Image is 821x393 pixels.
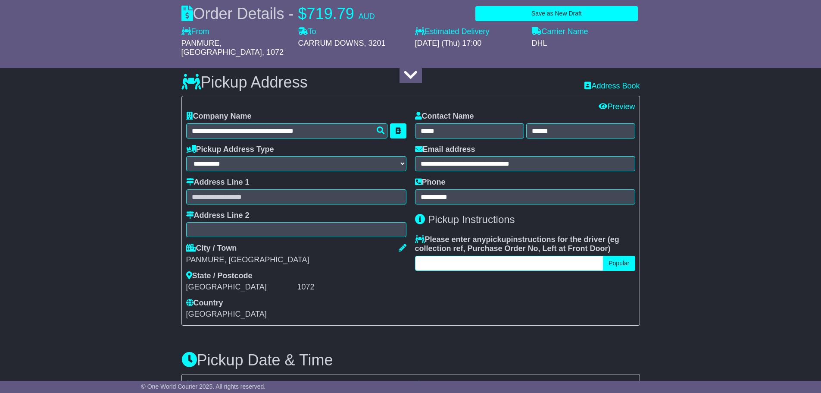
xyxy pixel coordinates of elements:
[486,235,511,244] span: pickup
[186,283,295,292] div: [GEOGRAPHIC_DATA]
[307,5,354,22] span: 719.79
[415,380,478,390] label: Collection time
[415,112,474,121] label: Contact Name
[603,256,635,271] button: Popular
[186,178,250,187] label: Address Line 1
[359,12,375,21] span: AUD
[141,383,266,390] span: © One World Courier 2025. All rights reserved.
[186,112,252,121] label: Company Name
[532,27,588,37] label: Carrier Name
[186,380,250,390] label: Collection Date
[415,178,446,187] label: Phone
[297,283,406,292] div: 1072
[181,27,209,37] label: From
[584,82,640,91] a: Address Book
[415,39,523,48] div: [DATE] (Thu) 17:00
[186,211,250,220] label: Address Line 2
[532,39,640,48] div: DHL
[181,39,262,57] span: PANMURE, [GEOGRAPHIC_DATA]
[186,271,253,281] label: State / Postcode
[298,27,316,37] label: To
[181,74,308,91] h3: Pickup Address
[181,352,640,369] h3: Pickup Date & Time
[298,39,364,47] span: CARRUM DOWNS
[298,5,307,22] span: $
[415,145,475,154] label: Email address
[475,6,637,21] button: Save as New Draft
[186,145,274,154] label: Pickup Address Type
[415,235,635,254] label: Please enter any instructions for the driver ( )
[428,214,515,225] span: Pickup Instructions
[186,244,237,253] label: City / Town
[186,310,267,318] span: [GEOGRAPHIC_DATA]
[181,4,375,23] div: Order Details -
[415,27,523,37] label: Estimated Delivery
[262,48,284,57] span: , 1072
[599,102,635,111] a: Preview
[186,299,223,308] label: Country
[364,39,386,47] span: , 3201
[186,255,406,265] div: PANMURE, [GEOGRAPHIC_DATA]
[415,235,619,253] span: eg collection ref, Purchase Order No, Left at Front Door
